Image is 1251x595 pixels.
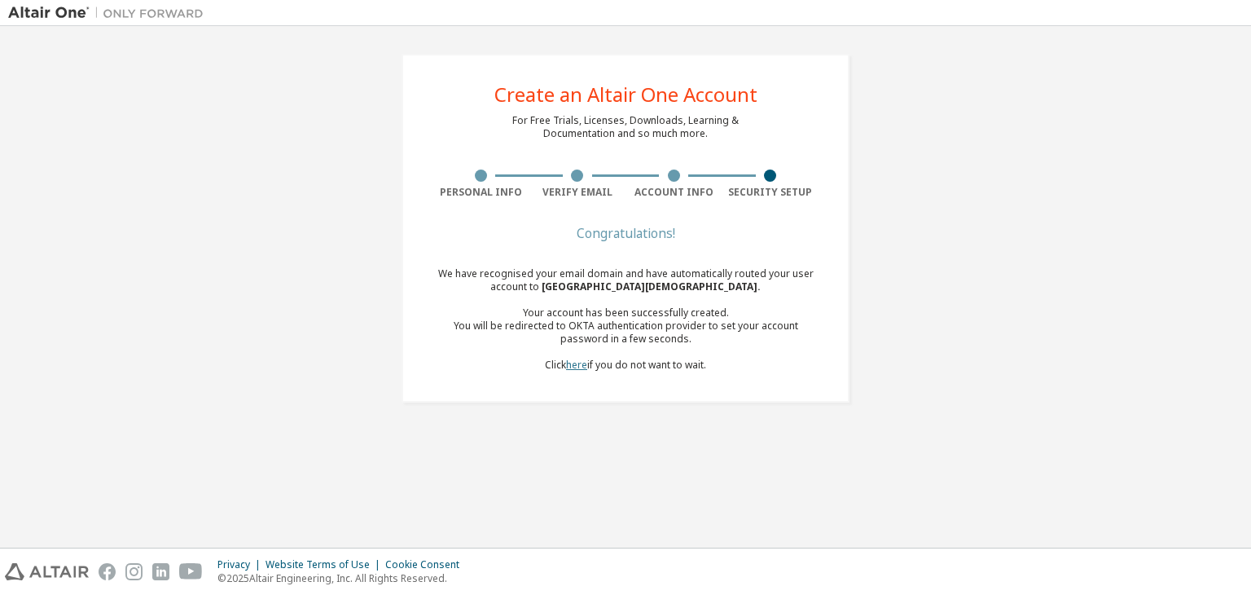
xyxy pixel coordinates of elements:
[722,186,819,199] div: Security Setup
[152,563,169,580] img: linkedin.svg
[217,571,469,585] p: © 2025 Altair Engineering, Inc. All Rights Reserved.
[5,563,89,580] img: altair_logo.svg
[494,85,757,104] div: Create an Altair One Account
[529,186,626,199] div: Verify Email
[432,320,819,346] div: You will be redirected to OKTA authentication provider to set your account password in a few seco...
[385,558,469,571] div: Cookie Consent
[217,558,266,571] div: Privacy
[179,563,203,580] img: youtube.svg
[432,267,819,372] div: We have recognised your email domain and have automatically routed your user account to Click if ...
[99,563,116,580] img: facebook.svg
[542,280,761,293] span: [GEOGRAPHIC_DATA][DEMOGRAPHIC_DATA] .
[432,228,819,238] div: Congratulations!
[432,186,529,199] div: Personal Info
[512,114,739,140] div: For Free Trials, Licenses, Downloads, Learning & Documentation and so much more.
[8,5,212,21] img: Altair One
[432,306,819,320] div: Your account has been successfully created.
[566,358,587,372] a: here
[625,186,722,199] div: Account Info
[125,563,143,580] img: instagram.svg
[266,558,385,571] div: Website Terms of Use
